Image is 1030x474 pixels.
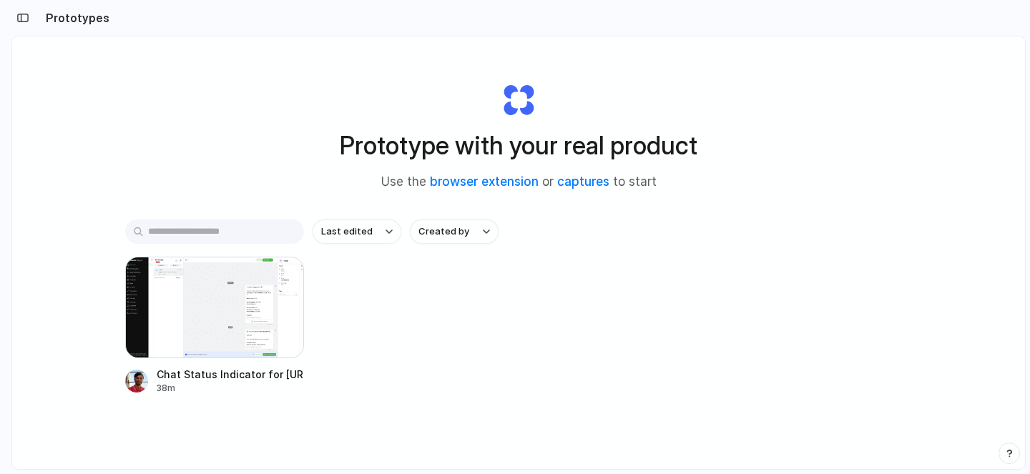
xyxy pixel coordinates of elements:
[410,219,499,244] button: Created by
[418,224,469,239] span: Created by
[340,127,697,164] h1: Prototype with your real product
[557,174,609,189] a: captures
[125,257,304,395] a: Chat Status Indicator for QuickReply.aiChat Status Indicator for [URL]38m
[157,382,304,395] div: 38m
[381,173,657,192] span: Use the or to start
[40,9,109,26] h2: Prototypes
[430,174,539,189] a: browser extension
[313,219,401,244] button: Last edited
[157,367,304,382] div: Chat Status Indicator for [URL]
[321,224,373,239] span: Last edited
